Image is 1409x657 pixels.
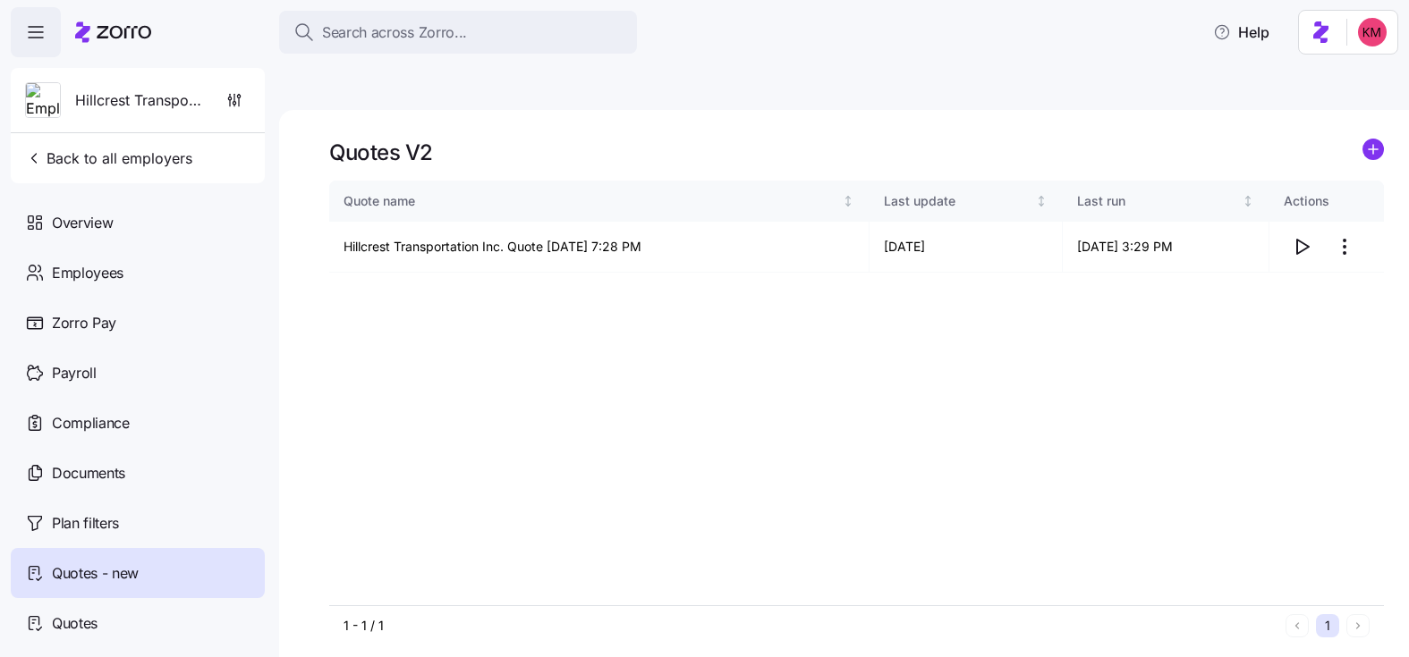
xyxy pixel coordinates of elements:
[52,412,130,434] span: Compliance
[11,298,265,348] a: Zorro Pay
[11,348,265,398] a: Payroll
[329,181,870,222] th: Quote nameNot sorted
[1063,222,1269,273] td: [DATE] 3:29 PM
[322,21,467,44] span: Search across Zorro...
[1199,14,1284,50] button: Help
[344,191,839,211] div: Quote name
[11,248,265,298] a: Employees
[870,181,1062,222] th: Last updateNot sorted
[18,140,199,176] button: Back to all employers
[11,198,265,248] a: Overview
[52,212,113,234] span: Overview
[52,462,125,484] span: Documents
[52,612,98,635] span: Quotes
[1242,195,1254,207] div: Not sorted
[870,222,1062,273] td: [DATE]
[52,362,97,384] span: Payroll
[329,222,870,273] td: Hillcrest Transportation Inc. Quote [DATE] 7:28 PM
[1284,191,1370,211] div: Actions
[1077,191,1239,211] div: Last run
[11,598,265,648] a: Quotes
[1286,614,1309,637] button: Previous page
[344,617,1278,635] div: 1 - 1 / 1
[52,312,116,334] span: Zorro Pay
[52,262,123,284] span: Employees
[11,498,265,548] a: Plan filters
[1362,139,1384,160] svg: add icon
[1358,18,1387,46] img: 8fbd33f679504da1795a6676107ffb9e
[1035,195,1048,207] div: Not sorted
[1346,614,1370,637] button: Next page
[11,398,265,448] a: Compliance
[329,139,433,166] h1: Quotes V2
[26,83,60,119] img: Employer logo
[75,89,204,112] span: Hillcrest Transportation Inc.
[1063,181,1269,222] th: Last runNot sorted
[1362,139,1384,166] a: add icon
[11,548,265,598] a: Quotes - new
[52,562,139,585] span: Quotes - new
[1316,614,1339,637] button: 1
[52,512,119,535] span: Plan filters
[1213,21,1269,43] span: Help
[842,195,854,207] div: Not sorted
[279,11,637,54] button: Search across Zorro...
[25,147,192,169] span: Back to all employers
[884,191,1031,211] div: Last update
[11,448,265,498] a: Documents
